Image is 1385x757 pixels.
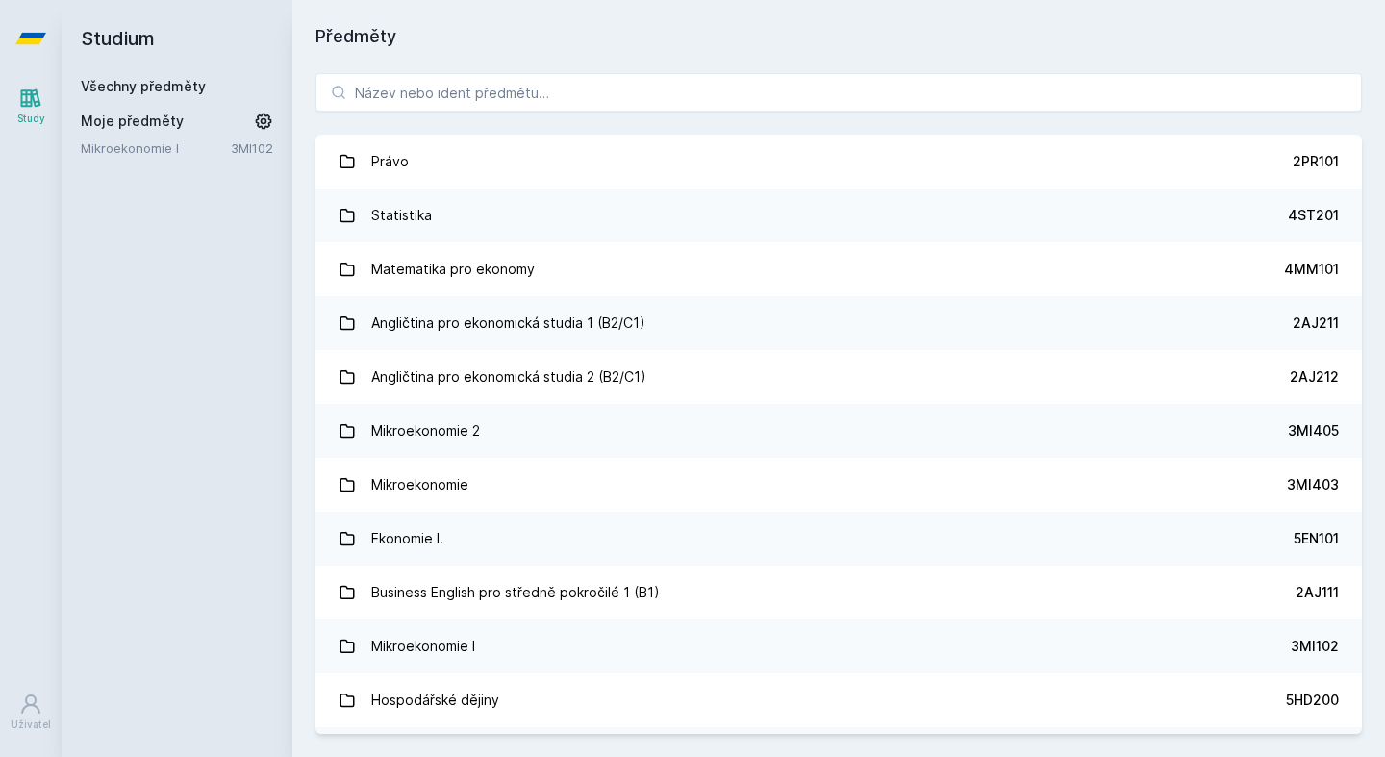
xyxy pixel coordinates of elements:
[315,619,1362,673] a: Mikroekonomie I 3MI102
[1294,529,1339,548] div: 5EN101
[371,627,475,666] div: Mikroekonomie I
[1286,691,1339,710] div: 5HD200
[81,78,206,94] a: Všechny předměty
[371,681,499,719] div: Hospodářské dějiny
[371,304,645,342] div: Angličtina pro ekonomická studia 1 (B2/C1)
[81,139,231,158] a: Mikroekonomie I
[1290,367,1339,387] div: 2AJ212
[371,466,468,504] div: Mikroekonomie
[315,189,1362,242] a: Statistika 4ST201
[1296,583,1339,602] div: 2AJ111
[315,673,1362,727] a: Hospodářské dějiny 5HD200
[315,458,1362,512] a: Mikroekonomie 3MI403
[1293,152,1339,171] div: 2PR101
[4,77,58,136] a: Study
[1287,475,1339,494] div: 3MI403
[1293,314,1339,333] div: 2AJ211
[1288,421,1339,441] div: 3MI405
[371,573,660,612] div: Business English pro středně pokročilé 1 (B1)
[371,250,535,289] div: Matematika pro ekonomy
[315,296,1362,350] a: Angličtina pro ekonomická studia 1 (B2/C1) 2AJ211
[371,142,409,181] div: Právo
[11,718,51,732] div: Uživatel
[231,140,273,156] a: 3MI102
[315,73,1362,112] input: Název nebo ident předmětu…
[315,135,1362,189] a: Právo 2PR101
[4,683,58,742] a: Uživatel
[315,350,1362,404] a: Angličtina pro ekonomická studia 2 (B2/C1) 2AJ212
[371,412,480,450] div: Mikroekonomie 2
[1291,637,1339,656] div: 3MI102
[315,404,1362,458] a: Mikroekonomie 2 3MI405
[1288,206,1339,225] div: 4ST201
[315,566,1362,619] a: Business English pro středně pokročilé 1 (B1) 2AJ111
[315,242,1362,296] a: Matematika pro ekonomy 4MM101
[371,196,432,235] div: Statistika
[315,23,1362,50] h1: Předměty
[371,519,443,558] div: Ekonomie I.
[81,112,184,131] span: Moje předměty
[17,112,45,126] div: Study
[315,512,1362,566] a: Ekonomie I. 5EN101
[371,358,646,396] div: Angličtina pro ekonomická studia 2 (B2/C1)
[1284,260,1339,279] div: 4MM101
